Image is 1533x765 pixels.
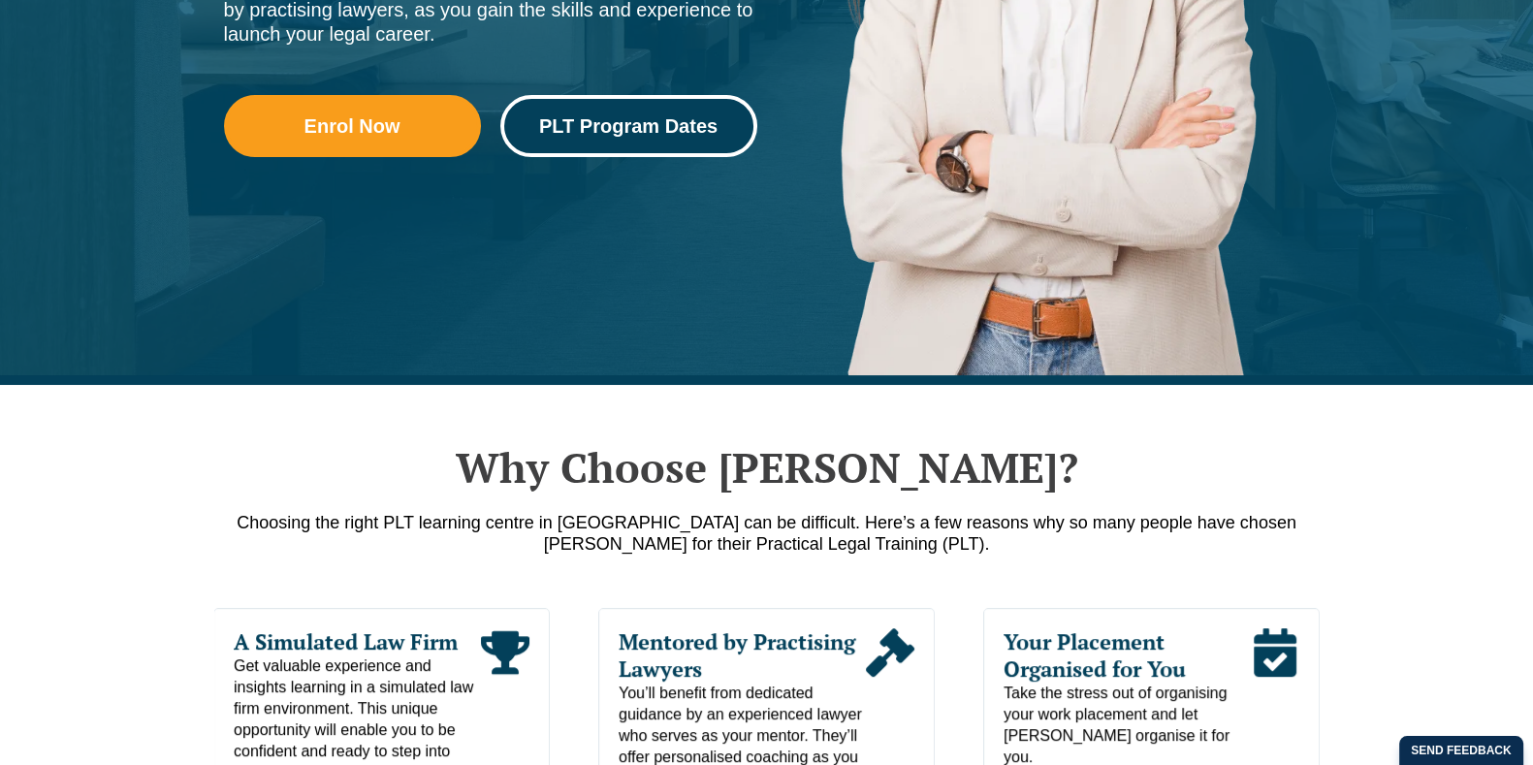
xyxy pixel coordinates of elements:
span: PLT Program Dates [539,116,718,136]
p: Choosing the right PLT learning centre in [GEOGRAPHIC_DATA] can be difficult. Here’s a few reason... [214,512,1320,555]
span: Mentored by Practising Lawyers [619,628,866,683]
a: PLT Program Dates [500,95,757,157]
a: Enrol Now [224,95,481,157]
span: Enrol Now [304,116,400,136]
span: Your Placement Organised for You [1004,628,1251,683]
h2: Why Choose [PERSON_NAME]? [214,443,1320,492]
span: A Simulated Law Firm [234,628,481,655]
